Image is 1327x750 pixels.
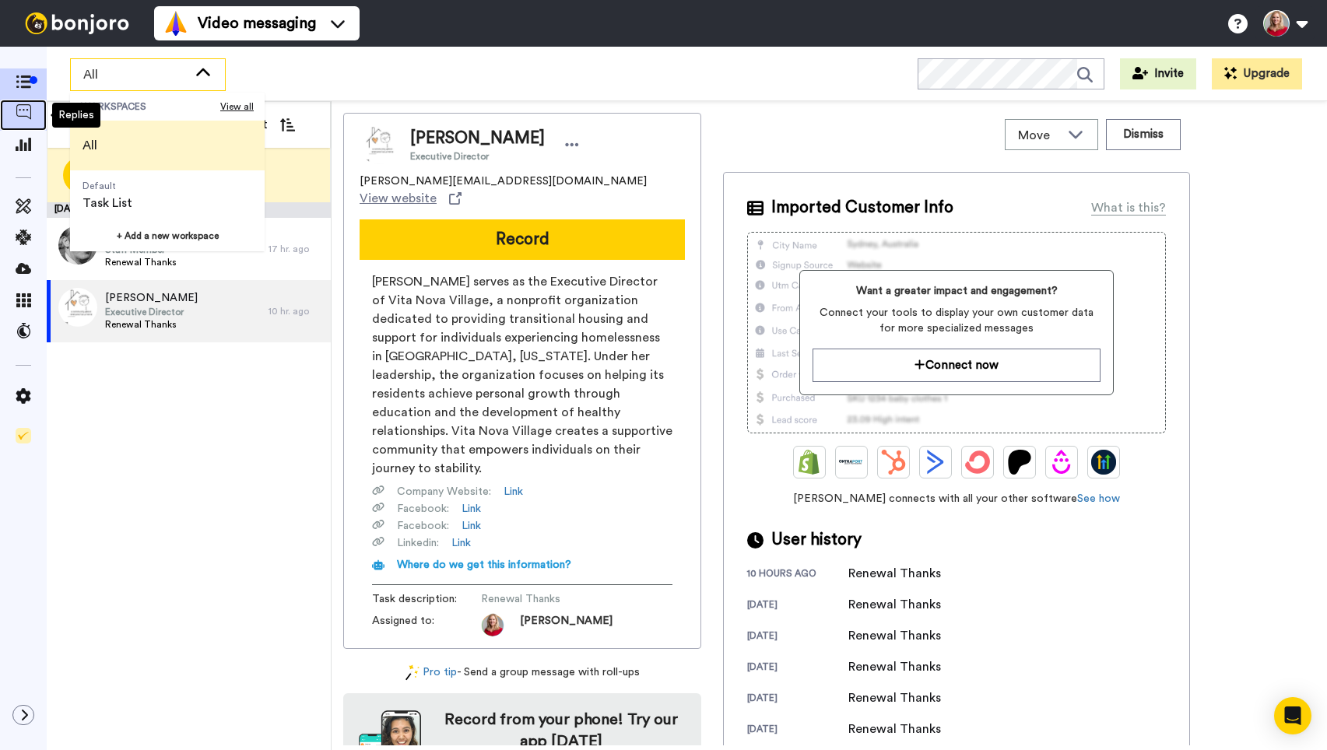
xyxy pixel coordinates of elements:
span: Renewal Thanks [105,318,198,331]
span: Move [1018,126,1060,145]
span: Renewal Thanks [105,256,198,268]
div: Renewal Thanks [848,626,941,645]
a: Link [462,501,481,517]
span: Default [82,180,132,192]
img: ActiveCampaign [923,450,948,475]
button: Dismiss [1106,119,1181,150]
div: Renewal Thanks [848,564,941,583]
img: Hubspot [881,450,906,475]
span: All [82,136,97,155]
div: Renewal Thanks [848,720,941,738]
button: Upgrade [1212,58,1302,89]
span: [PERSON_NAME] [105,290,198,306]
span: Want a greater impact and engagement? [813,283,1100,299]
span: Imported Customer Info [771,196,953,219]
span: Facebook : [397,501,449,517]
div: [DATE] [747,598,848,614]
div: 17 hr. ago [269,243,323,255]
div: [DATE] [747,661,848,676]
div: [DATE] [747,723,848,738]
a: Link [462,518,481,534]
img: magic-wand.svg [405,664,420,681]
img: 57e76d74-6778-4c2c-bc34-184e1a48b970-1733258255.jpg [481,613,504,636]
img: Drip [1049,450,1074,475]
span: [PERSON_NAME][EMAIL_ADDRESS][DOMAIN_NAME] [360,173,647,189]
span: Executive Director [105,306,198,318]
img: Ontraport [839,450,864,475]
span: Task List [82,194,132,212]
span: View all [220,100,254,113]
img: ConvertKit [965,450,990,475]
a: View website [360,189,462,208]
span: Video messaging [198,12,316,34]
div: Replies [52,103,100,128]
a: Pro tip [405,664,457,681]
button: Invite [1120,58,1196,89]
img: Shopify [797,450,822,475]
div: [DATE] [747,692,848,707]
button: Record [360,219,685,260]
button: Connect now [813,349,1100,382]
div: Renewal Thanks [848,595,941,614]
span: Task description : [372,591,481,607]
span: Facebook : [397,518,449,534]
span: Where do we get this information? [397,559,571,570]
span: View website [360,189,437,208]
span: [PERSON_NAME] [520,613,613,636]
span: Linkedin : [397,535,439,551]
img: Checklist.svg [16,428,31,443]
img: bj-logo-header-white.svg [19,12,135,34]
div: Open Intercom Messenger [1274,697,1311,734]
img: 4e263b73-5d44-4500-bb22-83c9e6a01cac.jpg [58,226,97,265]
span: [PERSON_NAME] serves as the Executive Director of Vita Nova Village, a nonprofit organization ded... [372,272,672,478]
span: All [83,65,188,84]
span: Company Website : [397,484,491,499]
div: 10 hours ago [747,567,848,583]
img: vm-color.svg [163,11,188,36]
span: Renewal Thanks [481,591,629,607]
div: [DATE] [47,202,331,218]
span: [PERSON_NAME] connects with all your other software [747,491,1166,506]
span: WORKSPACES [81,100,220,113]
a: See how [1077,493,1120,504]
span: [PERSON_NAME] [410,127,545,150]
span: Connect your tools to display your own customer data for more specialized messages [813,305,1100,336]
span: User history [771,528,862,552]
div: What is this? [1091,198,1166,217]
img: 42f2f0b6-c241-419a-8229-567da2344a34.jpg [58,288,97,327]
img: GoHighLevel [1091,450,1116,475]
div: - Send a group message with roll-ups [343,664,701,681]
img: Image of Rhonda Thompson [360,125,398,164]
div: [DATE] [747,629,848,645]
a: Link [504,484,523,499]
div: Renewal Thanks [848,689,941,707]
a: Link [451,535,471,551]
span: Assigned to: [372,613,481,636]
img: Patreon [1007,450,1032,475]
span: Executive Director [410,150,545,163]
button: + Add a new workspace [70,220,265,251]
div: Renewal Thanks [848,657,941,676]
div: 10 hr. ago [269,305,323,317]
